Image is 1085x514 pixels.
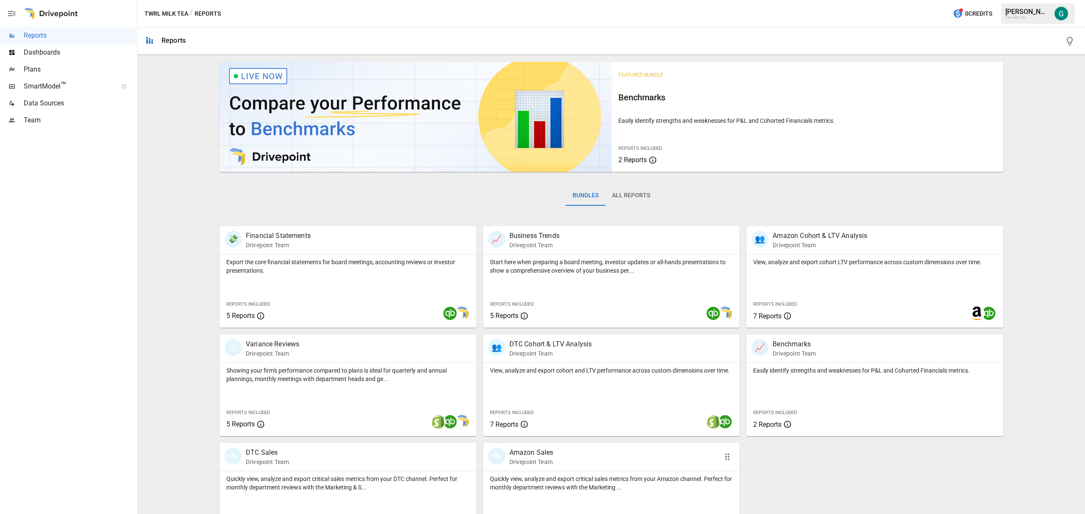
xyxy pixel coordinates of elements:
[751,231,768,248] div: 👥
[949,6,996,22] button: 0Credits
[24,47,136,58] span: Dashboards
[61,80,67,91] span: ™
[509,241,559,249] p: Drivepoint Team
[443,307,457,320] img: quickbooks
[246,349,299,358] p: Drivepoint Team
[226,312,255,320] span: 5 Reports
[246,458,289,466] p: Drivepoint Team
[490,258,733,275] p: Start here when preparing a board meeting, investor updates or all-hands presentations to show a ...
[509,448,554,458] p: Amazon Sales
[145,8,188,19] button: Twrl Milk Tea
[718,415,732,428] img: quickbooks
[24,30,136,41] span: Reports
[225,231,242,248] div: 💸
[246,231,311,241] p: Financial Statements
[455,415,469,428] img: smart model
[226,420,255,428] span: 5 Reports
[509,339,592,349] p: DTC Cohort & LTV Analysis
[509,231,559,241] p: Business Trends
[618,116,997,125] p: Easily identify strengths and weaknesses for P&L and Cohorted Financials metrics.
[1054,7,1068,20] img: Gordon Hagedorn
[718,307,732,320] img: smart model
[225,339,242,356] div: 🗓
[24,115,136,125] span: Team
[707,415,720,428] img: shopify
[753,312,782,320] span: 7 Reports
[490,301,534,307] span: Reports Included
[1005,16,1049,19] div: Twrl Milk Tea
[24,98,136,108] span: Data Sources
[226,475,470,492] p: Quickly view, analyze and export critical sales metrics from your DTC channel. Perfect for monthl...
[226,410,270,415] span: Reports Included
[488,448,505,464] div: 🛍
[753,410,797,415] span: Reports Included
[605,185,657,206] button: All Reports
[618,72,663,78] span: Featured Bundle
[226,258,470,275] p: Export the core financial statements for board meetings, accounting reviews or investor presentat...
[431,415,445,428] img: shopify
[490,475,733,492] p: Quickly view, analyze and export critical sales metrics from your Amazon channel. Perfect for mon...
[488,231,505,248] div: 📈
[618,146,662,151] span: Reports Included
[220,62,612,172] img: video thumbnail
[618,91,997,104] h6: Benchmarks
[246,339,299,349] p: Variance Reviews
[490,420,518,428] span: 7 Reports
[751,339,768,356] div: 📈
[707,307,720,320] img: quickbooks
[226,366,470,383] p: Showing your firm's performance compared to plans is ideal for quarterly and annual plannings, mo...
[246,448,289,458] p: DTC Sales
[753,258,996,266] p: View, analyze and export cohort LTV performance across custom dimensions over time.
[24,81,112,91] span: SmartModel
[1049,2,1073,25] button: Gordon Hagedorn
[753,301,797,307] span: Reports Included
[488,339,505,356] div: 👥
[225,448,242,464] div: 🛍
[753,420,782,428] span: 2 Reports
[773,231,867,241] p: Amazon Cohort & LTV Analysis
[226,301,270,307] span: Reports Included
[965,8,992,19] span: 0 Credits
[773,241,867,249] p: Drivepoint Team
[190,8,193,19] div: /
[773,339,816,349] p: Benchmarks
[1005,8,1049,16] div: [PERSON_NAME]
[982,307,996,320] img: quickbooks
[24,64,136,75] span: Plans
[161,36,186,44] div: Reports
[753,366,996,375] p: Easily identify strengths and weaknesses for P&L and Cohorted Financials metrics.
[970,307,984,320] img: amazon
[490,312,518,320] span: 5 Reports
[618,156,647,164] span: 2 Reports
[509,458,554,466] p: Drivepoint Team
[455,307,469,320] img: smart model
[490,366,733,375] p: View, analyze and export cohort and LTV performance across custom dimensions over time.
[246,241,311,249] p: Drivepoint Team
[490,410,534,415] span: Reports Included
[443,415,457,428] img: quickbooks
[773,349,816,358] p: Drivepoint Team
[566,185,605,206] button: Bundles
[509,349,592,358] p: Drivepoint Team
